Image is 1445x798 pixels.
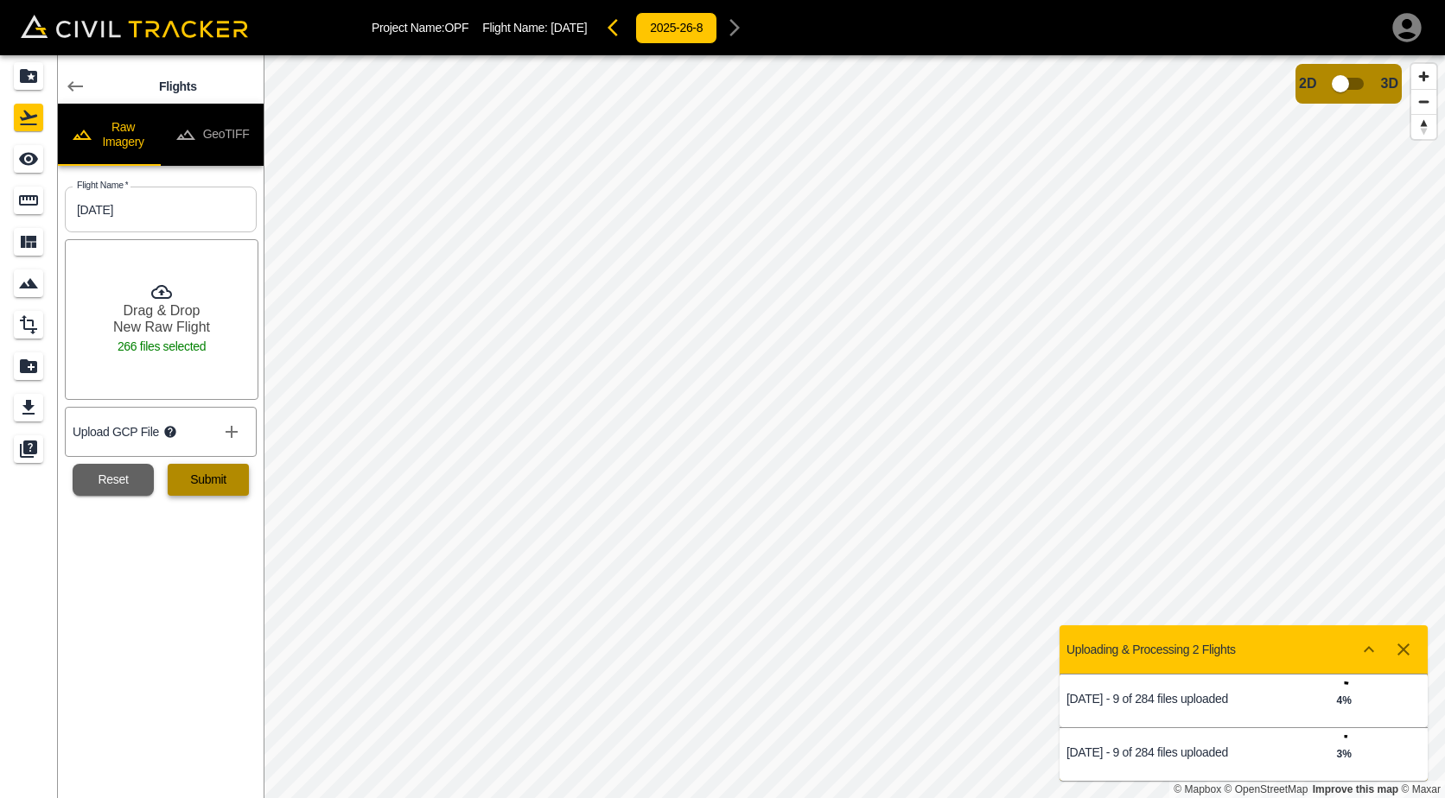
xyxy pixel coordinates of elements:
[1411,89,1436,114] button: Zoom out
[1336,694,1351,706] strong: 4 %
[1313,783,1398,795] a: Map feedback
[372,21,468,35] p: Project Name: OPF
[1411,114,1436,139] button: Reset bearing to north
[1411,64,1436,89] button: Zoom in
[1066,692,1244,706] p: [DATE] - 9 of 284 files uploaded
[1299,76,1316,92] span: 2D
[1225,783,1308,795] a: OpenStreetMap
[1352,632,1386,667] button: Show more
[551,21,587,35] span: [DATE]
[1174,783,1221,795] a: Mapbox
[1066,643,1236,656] p: Uploading & Processing 2 Flights
[1381,76,1398,92] span: 3D
[1336,748,1351,760] strong: 3 %
[1066,745,1244,759] p: [DATE] - 9 of 284 files uploaded
[21,15,248,38] img: Civil Tracker
[1401,783,1441,795] a: Maxar
[635,12,717,44] button: 2025-26-8
[482,21,587,35] p: Flight Name:
[264,55,1445,798] canvas: Map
